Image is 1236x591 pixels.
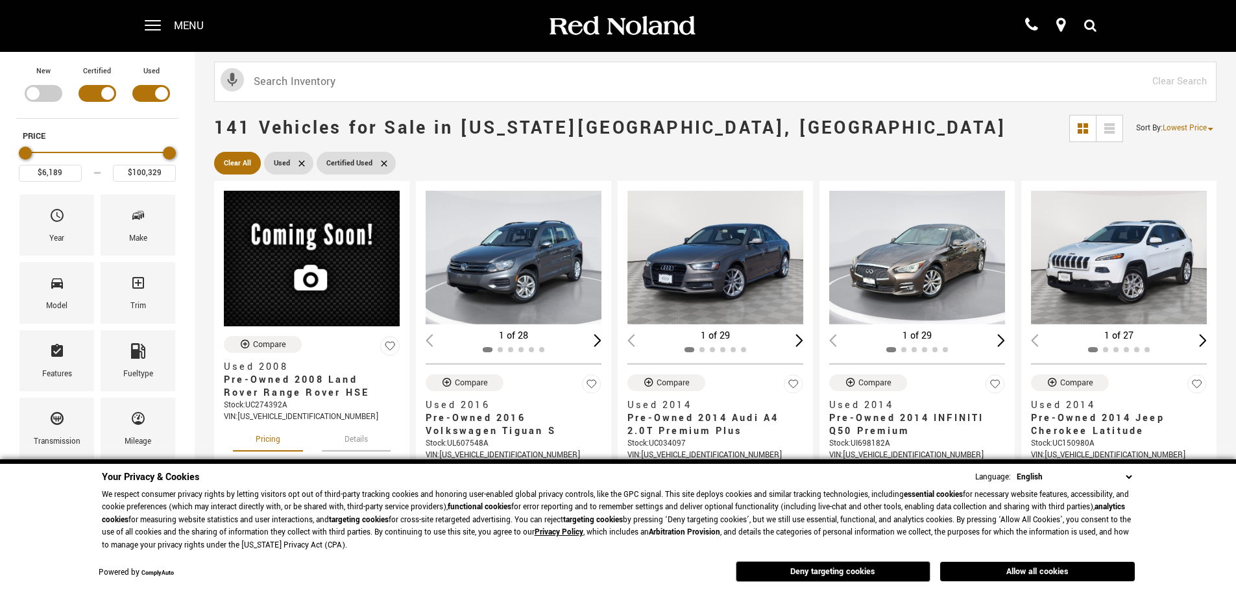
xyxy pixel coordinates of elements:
[627,329,803,343] div: 1 of 29
[858,377,891,389] div: Compare
[130,299,146,313] div: Trim
[19,195,94,256] div: YearYear
[253,339,286,350] div: Compare
[1031,412,1197,438] span: Pre-Owned 2014 Jeep Cherokee Latitude
[224,374,390,400] span: Pre-Owned 2008 Land Rover Range Rover HSE
[141,569,174,577] a: ComplyAuto
[224,361,390,374] span: Used 2008
[322,423,391,452] button: details tab
[326,155,372,171] span: Certified Used
[101,262,175,323] div: TrimTrim
[19,398,94,459] div: TransmissionTransmission
[627,450,803,461] div: VIN: [US_VEHICLE_IDENTIFICATION_NUMBER]
[130,272,146,299] span: Trim
[101,330,175,391] div: FueltypeFueltype
[829,399,995,412] span: Used 2014
[49,407,65,435] span: Transmission
[829,399,1005,438] a: Used 2014Pre-Owned 2014 INFINITI Q50 Premium
[129,232,147,246] div: Make
[829,450,1005,461] div: VIN: [US_VEHICLE_IDENTIFICATION_NUMBER]
[649,527,720,538] strong: Arbitration Provision
[1199,334,1207,346] div: Next slide
[1031,399,1207,438] a: Used 2014Pre-Owned 2014 Jeep Cherokee Latitude
[329,514,389,525] strong: targeting cookies
[224,191,400,326] img: 2008 Land Rover Range Rover HSE
[426,438,601,450] div: Stock : UL607548A
[426,374,503,391] button: Compare Vehicle
[224,400,400,411] div: Stock : UC274392A
[19,142,176,182] div: Price
[83,65,111,78] label: Certified
[113,165,176,182] input: Maximum
[829,329,1005,343] div: 1 of 29
[1031,329,1207,343] div: 1 of 27
[563,514,623,525] strong: targeting cookies
[627,438,803,450] div: Stock : UC034097
[274,155,290,171] span: Used
[627,399,803,438] a: Used 2014Pre-Owned 2014 Audi A4 2.0T Premium Plus
[784,374,803,400] button: Save Vehicle
[49,232,64,246] div: Year
[1136,123,1163,134] span: Sort By :
[426,191,603,324] div: 1 / 2
[829,374,907,391] button: Compare Vehicle
[36,65,51,78] label: New
[224,336,302,353] button: Compare Vehicle
[1031,450,1207,461] div: VIN: [US_VEHICLE_IDENTIFICATION_NUMBER]
[214,62,1217,102] input: Search Inventory
[23,130,172,142] h5: Price
[829,191,1007,324] div: 1 / 2
[975,473,1011,481] div: Language:
[594,334,601,346] div: Next slide
[1031,374,1109,391] button: Compare Vehicle
[448,501,511,513] strong: functional cookies
[829,438,1005,450] div: Stock : UI698182A
[582,374,601,400] button: Save Vehicle
[46,299,67,313] div: Model
[829,412,995,438] span: Pre-Owned 2014 INFINITI Q50 Premium
[426,399,601,438] a: Used 2016Pre-Owned 2016 Volkswagen Tiguan S
[426,450,601,461] div: VIN: [US_VEHICLE_IDENTIFICATION_NUMBER]
[627,399,794,412] span: Used 2014
[1031,191,1209,324] img: 2014 Jeep Cherokee Latitude 1
[1187,374,1207,400] button: Save Vehicle
[233,423,303,452] button: pricing tab
[19,147,32,160] div: Minimum Price
[426,399,592,412] span: Used 2016
[997,334,1005,346] div: Next slide
[535,527,583,538] a: Privacy Policy
[986,374,1005,400] button: Save Vehicle
[49,340,65,367] span: Features
[49,272,65,299] span: Model
[627,191,805,324] div: 1 / 2
[736,561,930,582] button: Deny targeting cookies
[123,367,153,381] div: Fueltype
[42,367,72,381] div: Features
[163,147,176,160] div: Maximum Price
[102,470,199,484] span: Your Privacy & Cookies
[1031,399,1197,412] span: Used 2014
[130,204,146,232] span: Make
[795,334,803,346] div: Next slide
[627,412,794,438] span: Pre-Owned 2014 Audi A4 2.0T Premium Plus
[940,562,1135,581] button: Allow all cookies
[547,15,696,38] img: Red Noland Auto Group
[224,411,400,423] div: VIN: [US_VEHICLE_IDENTIFICATION_NUMBER]
[224,155,251,171] span: Clear All
[627,374,705,391] button: Compare Vehicle
[426,191,603,324] img: 2016 Volkswagen Tiguan S 1
[34,435,80,449] div: Transmission
[102,488,1135,552] p: We respect consumer privacy rights by letting visitors opt out of third-party tracking cookies an...
[130,340,146,367] span: Fueltype
[455,377,488,389] div: Compare
[426,329,601,343] div: 1 of 28
[904,489,963,500] strong: essential cookies
[1163,123,1207,134] span: Lowest Price
[221,68,244,91] svg: Click to toggle on voice search
[143,65,160,78] label: Used
[101,398,175,459] div: MileageMileage
[49,204,65,232] span: Year
[19,165,82,182] input: Minimum
[1031,191,1209,324] div: 1 / 2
